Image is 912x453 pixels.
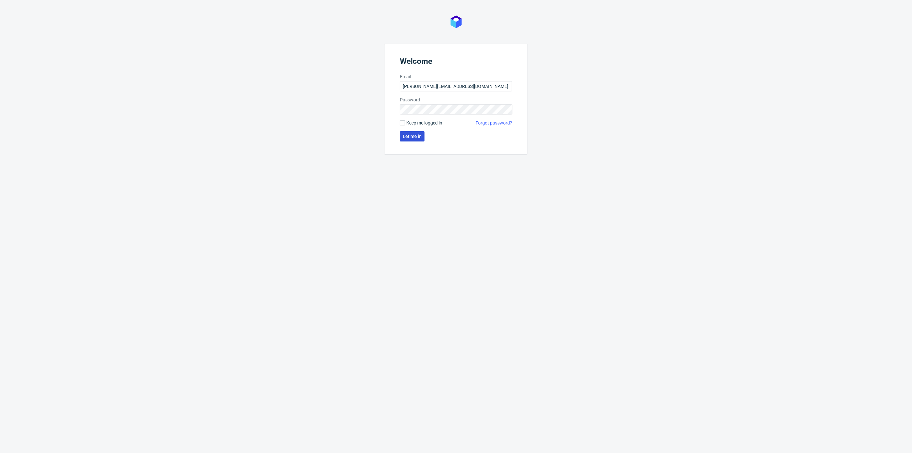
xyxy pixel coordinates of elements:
span: Keep me logged in [406,120,442,126]
input: you@youremail.com [400,81,512,91]
header: Welcome [400,57,512,68]
label: Password [400,97,512,103]
a: Forgot password? [476,120,512,126]
span: Let me in [403,134,422,139]
button: Let me in [400,131,425,141]
label: Email [400,73,512,80]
